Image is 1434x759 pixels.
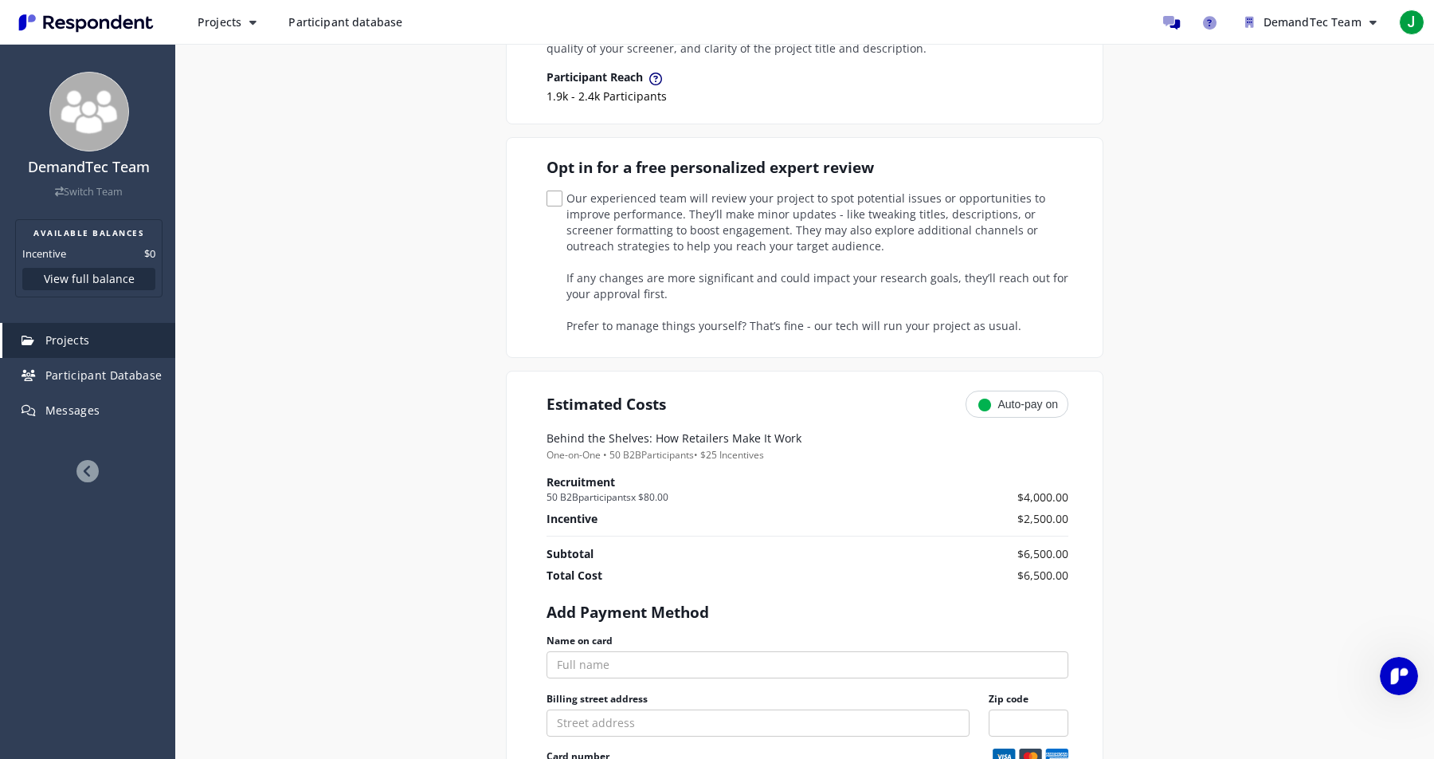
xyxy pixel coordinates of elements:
button: Participants will be automatically paid within 48 hours after they are marked as completed [976,395,995,415]
span: J [1399,10,1424,35]
h4: One-on-One • 50 B2B • $25 Incentives [547,449,1068,462]
small: 50 B2B x $80.00 [547,490,915,505]
span: Our experienced team will review your project to spot potential issues or opportunities to improv... [547,191,1068,210]
h2: Estimated Costs [547,394,666,415]
input: Full name [547,651,1068,678]
iframe: Intercom live chat [1380,657,1418,695]
td: Subtotal cost [915,536,1068,568]
span: Projects [198,14,241,29]
span: DemandTec Team [1264,14,1362,29]
span: Participant database [288,14,402,29]
h2: Opt in for a free personalized expert review [547,157,1068,178]
label: Billing street address [547,693,648,706]
img: team_avatar_256.png [49,72,129,151]
label: Name on card [547,635,613,647]
a: Help and support [1194,6,1226,38]
h4: DemandTec Team [10,159,167,175]
h3: Participant Reach [547,69,643,85]
a: Participant database [276,8,415,37]
span: Participant Database [45,368,163,383]
button: DemandTec Team [1232,8,1389,37]
td: Total cost [915,568,1068,589]
input: Street address [547,710,970,737]
h2: AVAILABLE BALANCES [22,226,155,239]
button: Projects [185,8,269,37]
button: J [1396,8,1428,37]
ng-pluralize: Participants [641,448,694,462]
button: This range represents the number of participants matching your defined audience [646,69,665,88]
th: Incentive [547,511,915,537]
section: Project overview [547,431,1068,462]
h3: Behind the Shelves: How Retailers Make It Work [547,431,1068,446]
button: View full balance [22,268,155,290]
dt: Incentive [22,246,66,262]
a: Switch Team [55,185,123,199]
img: Respondent [13,10,159,36]
md-chip-template: Auto-pay on [976,398,1058,411]
h2: Add Payment Method [547,602,709,623]
ng-pluralize: participants [578,490,631,504]
th: Recruitment [547,474,915,511]
span: Projects [45,332,90,348]
label: Zip code [989,693,1028,706]
td: Recruitment cost [915,474,1068,511]
td: Incentive cost [915,511,1068,537]
section: Balance summary [15,219,163,297]
th: Subtotal [547,536,915,568]
th: Total Cost [547,568,915,589]
dd: $0 [144,246,155,262]
a: Message participants [1156,6,1188,38]
span: 1.9k - 2.4k Participants [547,88,667,104]
span: Messages [45,403,100,418]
